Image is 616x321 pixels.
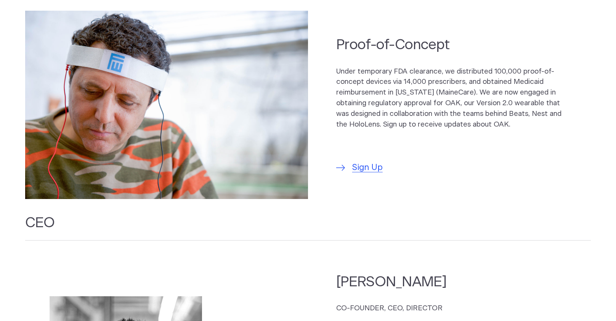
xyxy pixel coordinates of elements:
[352,162,383,174] span: Sign Up
[336,273,538,291] h2: [PERSON_NAME]
[336,162,383,174] a: Sign Up
[336,66,563,130] p: Under temporary FDA clearance, we distributed 100,000 proof-of-concept devices via 14,000 prescri...
[25,213,591,241] h2: CEO
[336,35,563,54] h2: Proof-of-Concept
[336,303,538,314] p: CO-FOUNDER, CEO, DIRECTOR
